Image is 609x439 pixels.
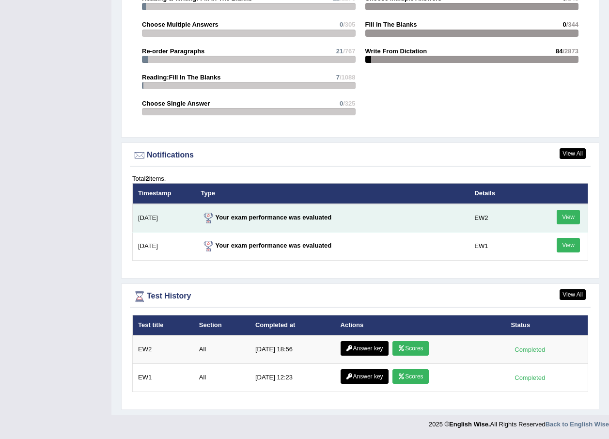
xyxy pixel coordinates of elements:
[469,204,530,233] td: EW2
[560,148,586,159] a: View All
[132,174,588,183] div: Total items.
[392,341,428,356] a: Scores
[505,315,588,335] th: Status
[250,364,335,392] td: [DATE] 12:23
[194,335,250,364] td: All
[341,341,389,356] a: Answer key
[145,175,149,182] b: 2
[562,47,578,55] span: /2873
[133,183,196,204] th: Timestamp
[562,21,566,28] span: 0
[365,21,417,28] strong: Fill In The Blanks
[133,232,196,260] td: [DATE]
[343,21,355,28] span: /305
[336,74,340,81] span: 7
[250,315,335,335] th: Completed at
[142,74,221,81] strong: Reading:Fill In The Blanks
[560,289,586,300] a: View All
[341,369,389,384] a: Answer key
[201,242,332,249] strong: Your exam performance was evaluated
[132,148,588,163] div: Notifications
[469,232,530,260] td: EW1
[469,183,530,204] th: Details
[335,315,506,335] th: Actions
[449,421,490,428] strong: English Wise.
[194,364,250,392] td: All
[142,100,210,107] strong: Choose Single Answer
[142,47,204,55] strong: Re-order Paragraphs
[133,335,194,364] td: EW2
[201,214,332,221] strong: Your exam performance was evaluated
[511,373,548,383] div: Completed
[546,421,609,428] a: Back to English Wise
[142,21,219,28] strong: Choose Multiple Answers
[343,47,355,55] span: /767
[566,21,578,28] span: /344
[343,100,355,107] span: /325
[132,289,588,304] div: Test History
[194,315,250,335] th: Section
[365,47,427,55] strong: Write From Dictation
[133,364,194,392] td: EW1
[336,47,343,55] span: 21
[340,21,343,28] span: 0
[133,315,194,335] th: Test title
[556,47,562,55] span: 84
[429,415,609,429] div: 2025 © All Rights Reserved
[133,204,196,233] td: [DATE]
[392,369,428,384] a: Scores
[340,74,356,81] span: /1088
[250,335,335,364] td: [DATE] 18:56
[340,100,343,107] span: 0
[196,183,469,204] th: Type
[557,210,580,224] a: View
[557,238,580,252] a: View
[511,345,548,355] div: Completed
